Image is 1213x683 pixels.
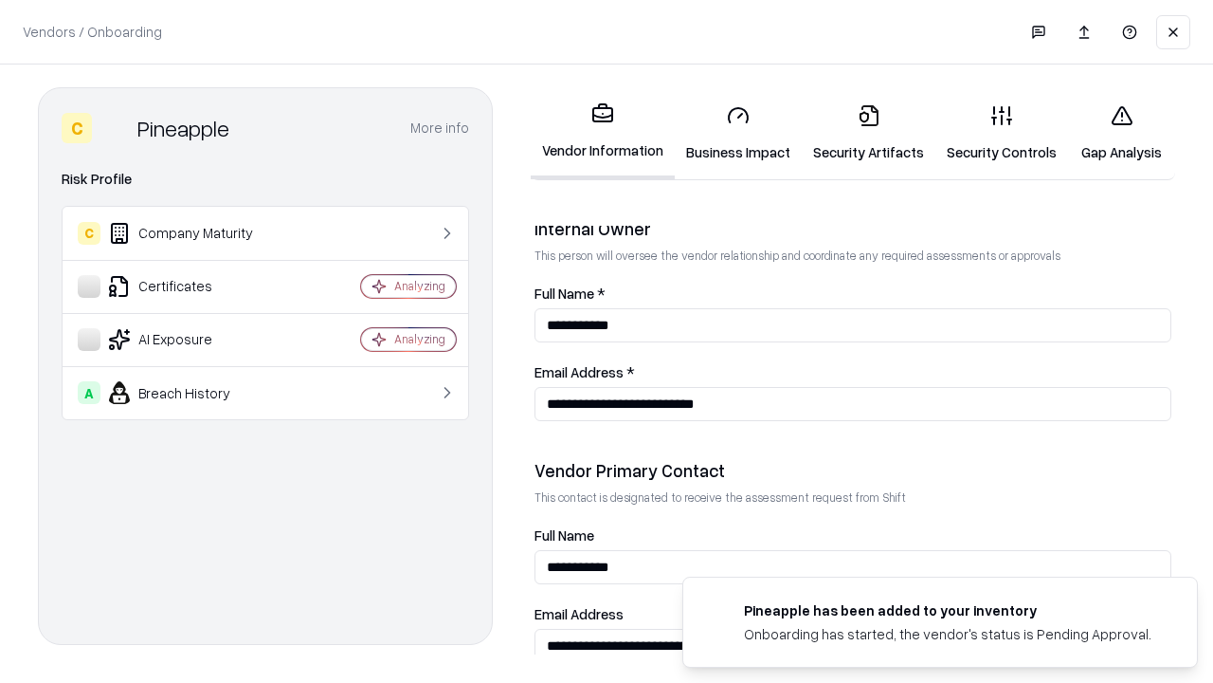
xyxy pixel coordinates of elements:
div: A [78,381,100,404]
a: Security Artifacts [802,89,935,177]
div: Vendor Primary Contact [534,459,1171,482]
img: Pineapple [100,113,130,143]
label: Email Address [534,607,1171,621]
div: AI Exposure [78,328,304,351]
div: Internal Owner [534,217,1171,240]
div: Company Maturity [78,222,304,245]
a: Security Controls [935,89,1068,177]
label: Email Address * [534,365,1171,379]
div: Pineapple [137,113,229,143]
a: Gap Analysis [1068,89,1175,177]
label: Full Name [534,528,1171,543]
p: Vendors / Onboarding [23,22,162,42]
button: More info [410,111,469,145]
div: Analyzing [394,331,445,347]
a: Vendor Information [531,87,675,179]
div: C [62,113,92,143]
p: This contact is designated to receive the assessment request from Shift [534,489,1171,506]
div: Pineapple has been added to your inventory [744,600,1151,620]
div: Analyzing [394,278,445,294]
a: Business Impact [675,89,802,177]
label: Full Name * [534,286,1171,301]
img: pineappleenergy.com [706,600,729,623]
div: C [78,222,100,245]
div: Risk Profile [62,168,469,191]
p: This person will oversee the vendor relationship and coordinate any required assessments or appro... [534,248,1171,264]
div: Breach History [78,381,304,404]
div: Certificates [78,275,304,298]
div: Onboarding has started, the vendor's status is Pending Approval. [744,624,1151,644]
